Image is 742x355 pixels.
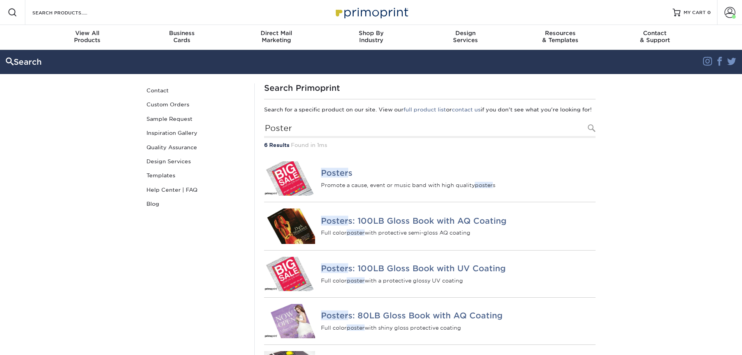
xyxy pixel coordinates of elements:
div: & Support [608,30,702,44]
span: Shop By [324,30,418,37]
h4: s: 100LB Gloss Book with AQ Coating [321,216,595,225]
em: poster [347,324,365,330]
img: Primoprint [332,4,410,21]
p: Promote a cause, event or music band with high quality s [321,181,595,189]
p: Search for a specific product on our site. View our or if you don't see what you're looking for! [264,106,596,113]
a: Inspiration Gallery [143,126,249,140]
div: Marketing [229,30,324,44]
a: contact us [452,106,481,113]
h1: Search Primoprint [264,83,596,93]
a: Help Center | FAQ [143,183,249,197]
a: Quality Assurance [143,140,249,154]
input: Search Products... [264,120,596,138]
h4: s: 100LB Gloss Book with UV Coating [321,264,595,273]
em: poster [347,277,365,283]
span: Business [134,30,229,37]
p: Full color with protective semi-gloss AQ coating [321,229,595,237]
em: poster [347,230,365,236]
img: Posters [264,161,315,196]
a: DesignServices [418,25,513,50]
img: Posters: 80LB Gloss Book with AQ Coating [264,304,315,338]
a: Posters: 100LB Gloss Book with UV Coating Posters: 100LB Gloss Book with UV Coating Full colorpos... [264,251,596,297]
a: full product list [404,106,446,113]
span: Contact [608,30,702,37]
a: Shop ByIndustry [324,25,418,50]
em: Poster [321,168,348,178]
h4: s: 80LB Gloss Book with AQ Coating [321,311,595,320]
p: Full color with shiny gloss protective coating [321,323,595,331]
div: Cards [134,30,229,44]
a: Resources& Templates [513,25,608,50]
div: Products [40,30,135,44]
h4: s [321,168,595,178]
span: Design [418,30,513,37]
img: Posters: 100LB Gloss Book with UV Coating [264,257,315,291]
a: Custom Orders [143,97,249,111]
a: Blog [143,197,249,211]
em: Poster [321,215,348,225]
a: Posters Posters Promote a cause, event or music band with high qualityposters [264,155,596,202]
a: Contact& Support [608,25,702,50]
em: poster [475,182,493,188]
em: Poster [321,311,348,320]
span: View All [40,30,135,37]
a: Design Services [143,154,249,168]
span: Found in 1ms [291,142,327,148]
p: Full color with a protective glossy UV coating [321,276,595,284]
div: Services [418,30,513,44]
input: SEARCH PRODUCTS..... [32,8,108,17]
a: Posters: 100LB Gloss Book with AQ Coating Posters: 100LB Gloss Book with AQ Coating Full colorpos... [264,202,596,250]
span: Resources [513,30,608,37]
span: Direct Mail [229,30,324,37]
img: Posters: 100LB Gloss Book with AQ Coating [264,208,315,244]
em: Poster [321,263,348,273]
a: Templates [143,168,249,182]
span: 0 [707,10,711,15]
a: BusinessCards [134,25,229,50]
a: Posters: 80LB Gloss Book with AQ Coating Posters: 80LB Gloss Book with AQ Coating Full colorposte... [264,298,596,344]
div: Industry [324,30,418,44]
span: MY CART [684,9,706,16]
div: & Templates [513,30,608,44]
a: Direct MailMarketing [229,25,324,50]
a: Contact [143,83,249,97]
a: View AllProducts [40,25,135,50]
strong: 6 Results [264,142,289,148]
a: Sample Request [143,112,249,126]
